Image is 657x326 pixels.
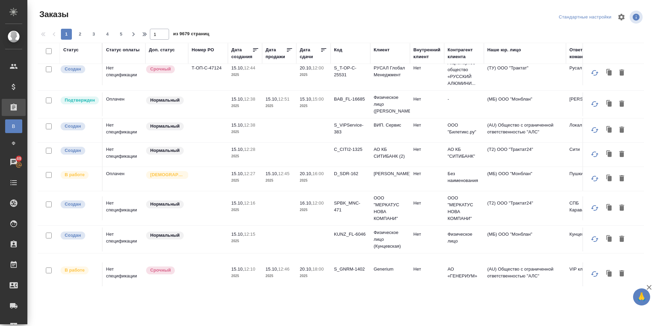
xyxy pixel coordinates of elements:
[334,170,367,177] p: D_SDR-162
[587,146,603,162] button: Обновить
[300,96,312,102] p: 15.10,
[633,288,650,305] button: 🙏
[5,136,22,150] a: Ф
[266,103,293,109] p: 2025
[566,196,606,220] td: СПБ Караванная
[173,30,209,40] span: из 9679 страниц
[484,61,566,85] td: (ТУ) ООО "Трактат"
[300,200,312,206] p: 16.10,
[603,148,616,161] button: Клонировать
[374,229,407,250] p: Физическое лицо (Кунцевская)
[300,266,312,272] p: 20.10,
[613,9,630,25] span: Настроить таблицу
[231,266,244,272] p: 15.10,
[616,66,628,79] button: Удалить
[145,266,185,275] div: Выставляется автоматически, если на указанный объем услуг необходимо больше времени в стандартном...
[566,262,606,286] td: VIP клиенты
[603,172,616,185] button: Клонировать
[103,143,145,167] td: Нет спецификации
[566,118,606,142] td: Локализация
[278,96,289,102] p: 12:51
[103,61,145,85] td: Нет спецификации
[106,47,140,53] div: Статус оплаты
[145,65,185,74] div: Выставляется автоматически, если на указанный объем услуг необходимо больше времени в стандартном...
[60,65,99,74] div: Выставляется автоматически при создании заказа
[145,200,185,209] div: Статус по умолчанию для стандартных заказов
[448,231,480,245] p: Физическое лицо
[75,29,86,40] button: 2
[374,170,407,177] p: [PERSON_NAME]
[60,170,99,180] div: Выставляет ПМ после принятия заказа от КМа
[413,146,441,153] p: Нет
[244,232,255,237] p: 12:15
[65,171,85,178] p: В работе
[413,122,441,129] p: Нет
[116,29,127,40] button: 5
[413,266,441,273] p: Нет
[312,200,324,206] p: 12:00
[145,122,185,131] div: Статус по умолчанию для стандартных заказов
[231,71,259,78] p: 2025
[65,232,81,239] p: Создан
[616,268,628,281] button: Удалить
[244,96,255,102] p: 12:38
[312,171,324,176] p: 16:00
[149,47,175,53] div: Доп. статус
[603,97,616,110] button: Клонировать
[266,96,278,102] p: 15.10,
[374,146,407,160] p: АО КБ СИТИБАНК (2)
[374,65,407,78] p: РУСАЛ Глобал Менеджмент
[603,123,616,136] button: Клонировать
[374,94,407,115] p: Физическое лицо ([PERSON_NAME])
[244,147,255,152] p: 12:28
[244,122,255,128] p: 12:38
[334,200,367,213] p: SPBK_MNC-471
[374,47,389,53] div: Клиент
[231,238,259,245] p: 2025
[150,123,180,130] p: Нормальный
[636,290,647,304] span: 🙏
[88,31,99,38] span: 3
[587,96,603,112] button: Обновить
[566,227,606,251] td: Кунцевская
[231,177,259,184] p: 2025
[231,147,244,152] p: 15.10,
[150,232,180,239] p: Нормальный
[65,97,95,104] p: Подтвержден
[103,262,145,286] td: Нет спецификации
[484,262,566,286] td: (AU) Общество с ограниченной ответственностью "АЛС"
[278,266,289,272] p: 12:46
[587,200,603,216] button: Обновить
[145,96,185,105] div: Статус по умолчанию для стандартных заказов
[616,233,628,246] button: Удалить
[65,201,81,208] p: Создан
[231,232,244,237] p: 15.10,
[312,65,324,70] p: 12:00
[60,266,99,275] div: Выставляет ПМ после принятия заказа от КМа
[266,171,278,176] p: 15.10,
[616,148,628,161] button: Удалить
[192,47,214,53] div: Номер PO
[150,97,180,104] p: Нормальный
[566,143,606,167] td: Сити
[603,66,616,79] button: Клонировать
[616,97,628,110] button: Удалить
[413,96,441,103] p: Нет
[300,207,327,213] p: 2025
[150,201,180,208] p: Нормальный
[60,231,99,240] div: Выставляется автоматически при создании заказа
[60,96,99,105] div: Выставляет КМ после уточнения всех необходимых деталей и получения согласия клиента на запуск. С ...
[103,196,145,220] td: Нет спецификации
[60,122,99,131] div: Выставляется автоматически при создании заказа
[266,273,293,279] p: 2025
[630,11,644,24] span: Посмотреть информацию
[300,103,327,109] p: 2025
[2,154,26,171] a: 49
[145,231,185,240] div: Статус по умолчанию для стандартных заказов
[102,29,113,40] button: 4
[300,47,320,60] div: Дата сдачи
[65,267,85,274] p: В работе
[448,47,480,60] div: Контрагент клиента
[616,201,628,214] button: Удалить
[300,65,312,70] p: 20.10,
